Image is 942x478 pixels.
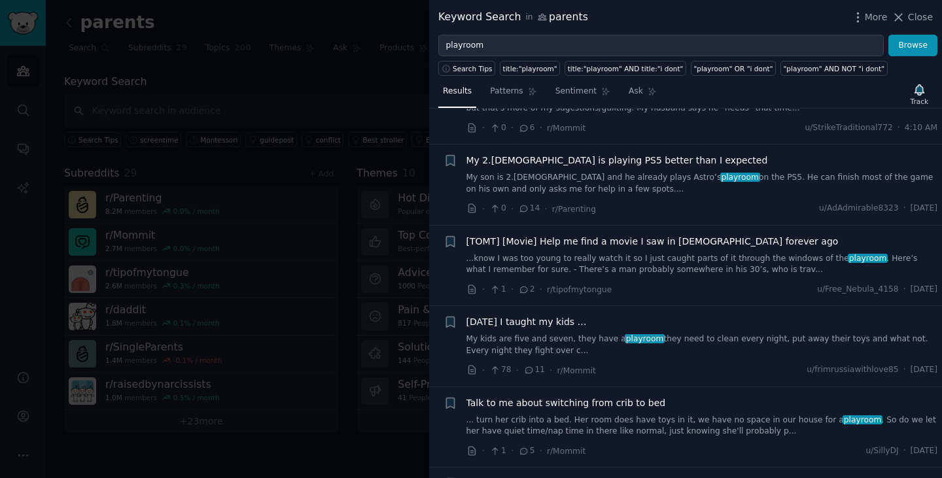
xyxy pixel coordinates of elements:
a: Ask [624,81,661,108]
span: [DATE] [911,445,937,457]
span: 0 [489,122,506,134]
span: Patterns [490,86,523,97]
div: Track [911,97,928,106]
span: 2 [518,284,534,296]
span: u/frimrussiawithlove85 [807,364,898,376]
span: · [511,444,514,458]
a: title:"playroom" AND title:"i dont" [565,61,686,76]
span: 14 [518,203,540,214]
button: Search Tips [438,61,495,76]
span: · [540,121,542,135]
div: "playroom" AND NOT "i dont" [784,64,885,73]
span: 0 [489,203,506,214]
span: Ask [629,86,643,97]
span: playroom [720,173,760,182]
a: "playroom" AND NOT "i dont" [780,61,888,76]
span: · [482,282,485,296]
span: · [482,121,485,135]
a: My son is 2.[DEMOGRAPHIC_DATA] and he already plays Astro’splayroomon the PS5. He can finish most... [466,172,938,195]
span: [DATE] [911,364,937,376]
a: ... turn her crib into a bed. Her room does have toys in it, we have no space in our house for ap... [466,415,938,437]
div: "playroom" OR "i dont" [693,64,773,73]
a: [TOMT] [Movie] Help me find a movie I saw in [DEMOGRAPHIC_DATA] forever ago [466,235,839,248]
div: Keyword Search parents [438,9,588,26]
span: · [511,202,514,216]
input: Try a keyword related to your business [438,35,884,57]
span: 6 [518,122,534,134]
span: 1 [489,284,506,296]
span: · [482,364,485,377]
span: playroom [625,334,665,343]
span: r/tipofmytongue [547,285,612,294]
span: · [544,202,547,216]
span: Sentiment [555,86,597,97]
span: · [511,121,514,135]
a: [DATE] I taught my kids … [466,315,587,329]
span: · [482,202,485,216]
span: · [903,445,906,457]
span: · [903,284,906,296]
a: title:"playroom" [500,61,560,76]
span: u/SillyDJ [865,445,898,457]
span: in [525,12,532,24]
span: r/Parenting [552,205,596,214]
span: r/Mommit [547,447,585,456]
button: Track [906,80,933,108]
span: Close [908,10,933,24]
a: Patterns [485,81,541,108]
span: · [903,203,906,214]
span: Search Tips [453,64,493,73]
a: Results [438,81,476,108]
div: title:"playroom" [503,64,557,73]
span: u/StrikeTraditional772 [805,122,892,134]
span: 4:10 AM [905,122,937,134]
button: Close [892,10,933,24]
span: playroom [848,254,888,263]
span: · [898,122,900,134]
span: · [511,282,514,296]
span: Results [443,86,472,97]
span: u/Free_Nebula_4158 [817,284,898,296]
span: [DATE] [911,203,937,214]
span: 1 [489,445,506,457]
span: · [516,364,519,377]
span: 11 [523,364,545,376]
a: My 2.[DEMOGRAPHIC_DATA] is playing PS5 better than I expected [466,154,768,167]
span: · [903,364,906,376]
span: [DATE] [911,284,937,296]
button: More [851,10,888,24]
span: 78 [489,364,511,376]
span: playroom [843,415,882,424]
span: More [865,10,888,24]
a: ...know I was too young to really watch it so I just caught parts of it through the windows of th... [466,253,938,276]
span: r/Mommit [557,366,596,375]
a: "playroom" OR "i dont" [691,61,776,76]
a: My kids are five and seven, they have aplayroomthey need to clean every night, put away their toy... [466,333,938,356]
a: Talk to me about switching from crib to bed [466,396,666,410]
span: u/AdAdmirable8323 [819,203,899,214]
span: · [540,282,542,296]
button: Browse [888,35,937,57]
a: Sentiment [551,81,615,108]
span: · [540,444,542,458]
span: r/Mommit [547,124,585,133]
div: title:"playroom" AND title:"i dont" [568,64,684,73]
span: · [482,444,485,458]
span: · [549,364,552,377]
span: 5 [518,445,534,457]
